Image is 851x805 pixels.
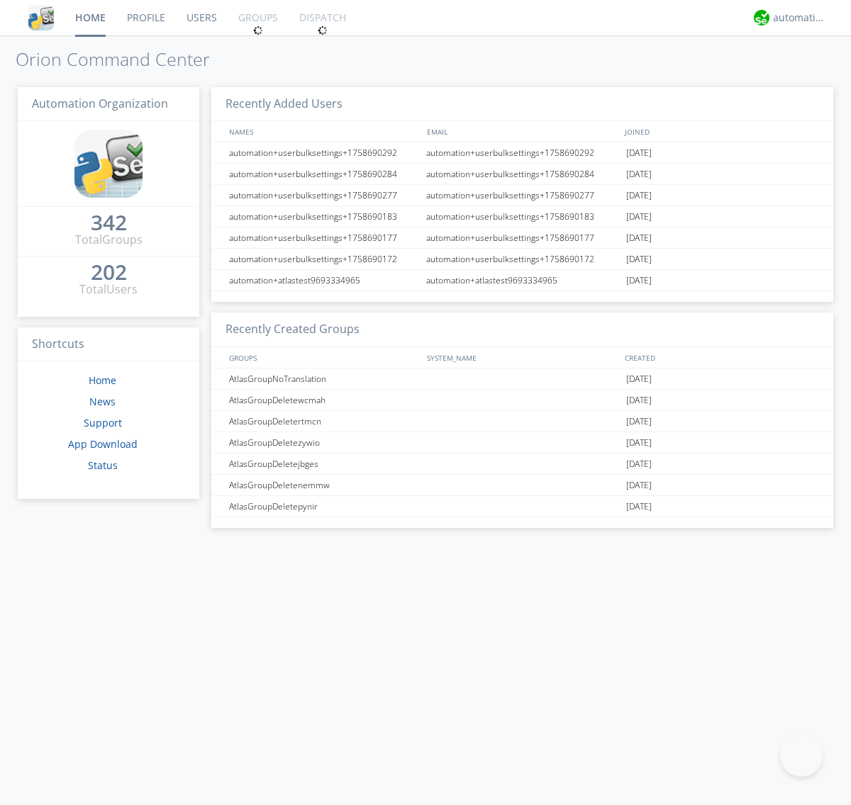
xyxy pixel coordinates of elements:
[226,496,422,517] div: AtlasGroupDeletepynir
[211,142,833,164] a: automation+userbulksettings+1758690292automation+userbulksettings+1758690292[DATE]
[626,227,652,249] span: [DATE]
[79,281,138,298] div: Total Users
[423,227,623,248] div: automation+userbulksettings+1758690177
[626,475,652,496] span: [DATE]
[88,458,118,472] a: Status
[211,313,833,347] h3: Recently Created Groups
[626,142,652,164] span: [DATE]
[226,368,422,389] div: AtlasGroupNoTranslation
[754,10,769,26] img: d2d01cd9b4174d08988066c6d424eccd
[75,232,143,248] div: Total Groups
[621,121,820,142] div: JOINED
[211,270,833,291] a: automation+atlastest9693334965automation+atlastest9693334965[DATE]
[18,327,199,362] h3: Shortcuts
[626,368,652,390] span: [DATE]
[226,185,422,206] div: automation+userbulksettings+1758690277
[423,185,623,206] div: automation+userbulksettings+1758690277
[626,206,652,227] span: [DATE]
[74,130,143,198] img: cddb5a64eb264b2086981ab96f4c1ba7
[423,270,623,291] div: automation+atlastest9693334965
[626,164,652,185] span: [DATE]
[226,411,422,432] div: AtlasGroupDeletertmcn
[318,26,328,35] img: spin.svg
[626,249,652,270] span: [DATE]
[211,249,833,270] a: automation+userbulksettings+1758690172automation+userbulksettings+1758690172[DATE]
[226,121,420,142] div: NAMES
[626,432,652,454] span: [DATE]
[226,249,422,269] div: automation+userbulksettings+1758690172
[226,347,420,368] div: GROUPS
[626,270,652,291] span: [DATE]
[211,368,833,390] a: AtlasGroupNoTranslation[DATE]
[211,432,833,454] a: AtlasGroupDeletezywio[DATE]
[226,390,422,410] div: AtlasGroupDeletewcmah
[211,496,833,517] a: AtlasGroupDeletepynir[DATE]
[423,206,623,227] div: automation+userbulksettings+1758690183
[253,26,263,35] img: spin.svg
[226,454,422,474] div: AtlasGroupDeletejbges
[32,96,168,111] span: Automation Organization
[91,265,127,279] div: 202
[226,206,422,227] div: automation+userbulksettings+1758690183
[226,164,422,184] div: automation+userbulksettings+1758690284
[211,475,833,496] a: AtlasGroupDeletenemmw[DATE]
[626,185,652,206] span: [DATE]
[226,142,422,163] div: automation+userbulksettings+1758690292
[211,164,833,185] a: automation+userbulksettings+1758690284automation+userbulksettings+1758690284[DATE]
[226,227,422,248] div: automation+userbulksettings+1758690177
[211,411,833,432] a: AtlasGroupDeletertmcn[DATE]
[84,416,122,429] a: Support
[423,249,623,269] div: automation+userbulksettings+1758690172
[226,475,422,495] div: AtlasGroupDeletenemmw
[780,734,823,777] iframe: Toggle Customer Support
[91,215,127,230] div: 342
[626,496,652,517] span: [DATE]
[626,390,652,411] span: [DATE]
[423,121,621,142] div: EMAIL
[626,454,652,475] span: [DATE]
[91,265,127,281] a: 202
[211,454,833,475] a: AtlasGroupDeletejbges[DATE]
[211,185,833,206] a: automation+userbulksettings+1758690277automation+userbulksettings+1758690277[DATE]
[423,347,621,368] div: SYSTEM_NAME
[89,395,116,408] a: News
[423,164,623,184] div: automation+userbulksettings+1758690284
[68,437,138,451] a: App Download
[423,142,623,163] div: automation+userbulksettings+1758690292
[626,411,652,432] span: [DATE]
[226,432,422,453] div: AtlasGroupDeletezywio
[226,270,422,291] div: automation+atlastest9693334965
[211,206,833,227] a: automation+userbulksettings+1758690183automation+userbulksettings+1758690183[DATE]
[91,215,127,232] a: 342
[773,11,826,25] div: automation+atlas
[89,373,116,387] a: Home
[211,87,833,122] h3: Recently Added Users
[211,390,833,411] a: AtlasGroupDeletewcmah[DATE]
[28,5,54,30] img: cddb5a64eb264b2086981ab96f4c1ba7
[621,347,820,368] div: CREATED
[211,227,833,249] a: automation+userbulksettings+1758690177automation+userbulksettings+1758690177[DATE]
